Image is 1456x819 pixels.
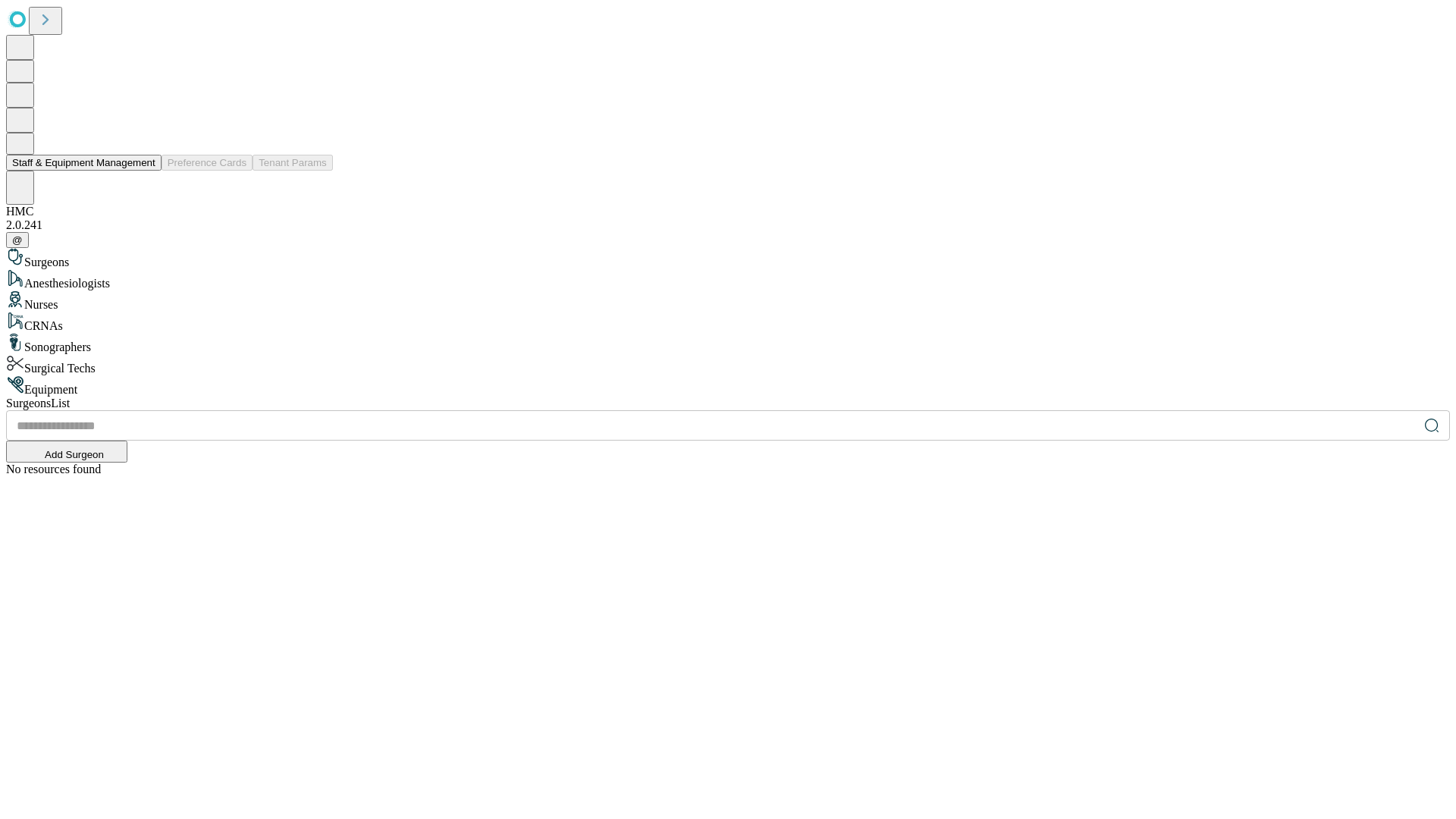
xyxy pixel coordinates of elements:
[6,463,1450,476] div: No resources found
[6,155,162,171] button: Staff & Equipment Management
[6,248,1450,269] div: Surgeons
[6,232,29,248] button: @
[6,269,1450,290] div: Anesthesiologists
[6,397,1450,410] div: Surgeons List
[45,449,104,460] span: Add Surgeon
[253,155,333,171] button: Tenant Params
[12,234,23,246] span: @
[162,155,253,171] button: Preference Cards
[6,312,1450,333] div: CRNAs
[6,375,1450,397] div: Equipment
[6,441,127,463] button: Add Surgeon
[6,218,1450,232] div: 2.0.241
[6,354,1450,375] div: Surgical Techs
[6,205,1450,218] div: HMC
[6,333,1450,354] div: Sonographers
[6,290,1450,312] div: Nurses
